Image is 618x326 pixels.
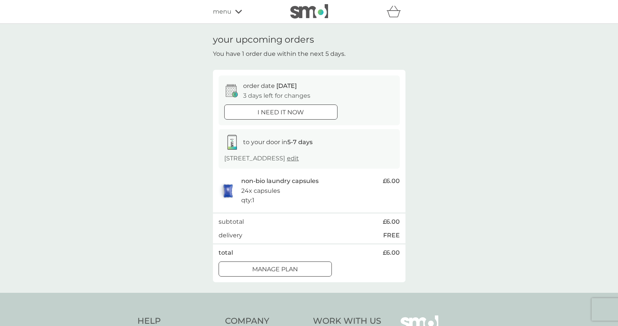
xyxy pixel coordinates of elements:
a: edit [287,155,299,162]
img: smol [290,4,328,18]
span: to your door in [243,138,313,146]
p: Manage plan [252,264,298,274]
p: subtotal [219,217,244,227]
p: delivery [219,231,242,240]
span: menu [213,7,231,17]
p: 3 days left for changes [243,91,310,101]
button: Manage plan [219,261,332,277]
button: i need it now [224,105,338,120]
p: You have 1 order due within the next 5 days. [213,49,345,59]
p: qty : 1 [241,195,254,205]
h1: your upcoming orders [213,34,314,45]
span: £6.00 [383,176,400,186]
p: total [219,248,233,258]
p: order date [243,81,297,91]
span: [DATE] [276,82,297,89]
p: i need it now [257,108,304,117]
p: FREE [383,231,400,240]
p: non-bio laundry capsules [241,176,319,186]
span: £6.00 [383,217,400,227]
p: [STREET_ADDRESS] [224,154,299,163]
div: basket [387,4,405,19]
p: 24x capsules [241,186,280,196]
strong: 5-7 days [287,138,313,146]
span: £6.00 [383,248,400,258]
